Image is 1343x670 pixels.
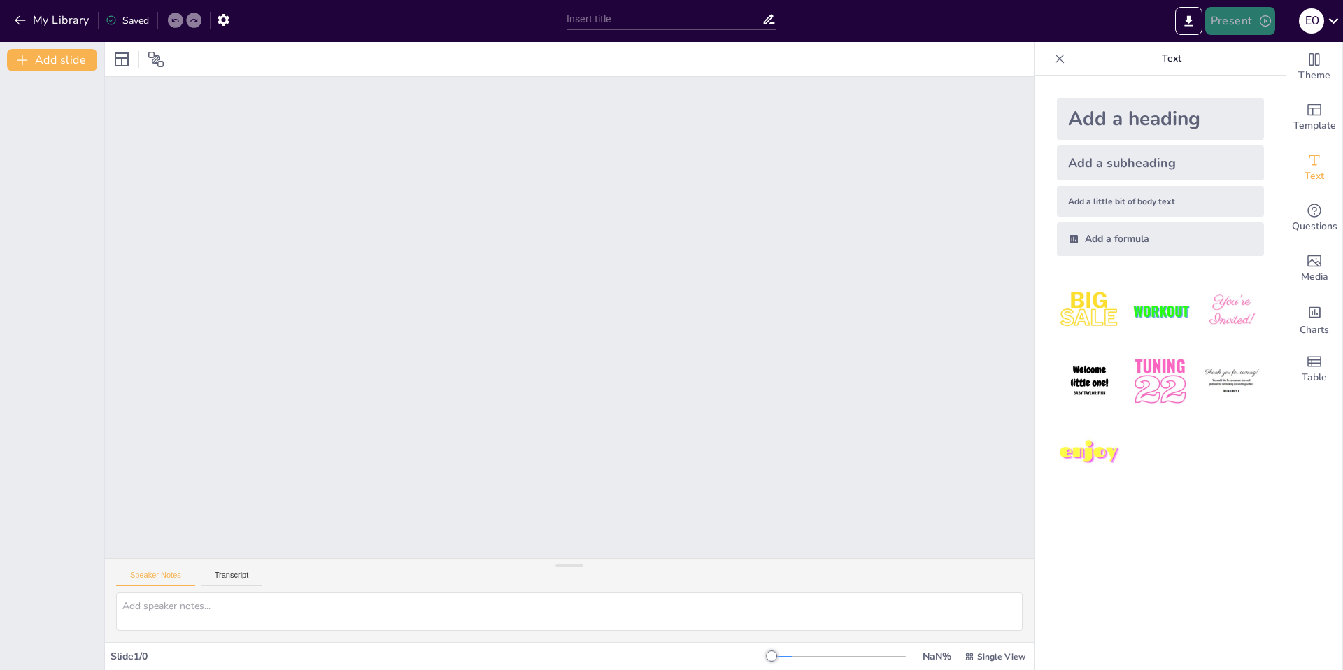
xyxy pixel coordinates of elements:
img: 4.jpeg [1057,349,1122,414]
img: 3.jpeg [1199,278,1264,343]
span: Text [1305,169,1324,184]
p: Text [1071,42,1272,76]
img: 6.jpeg [1199,349,1264,414]
div: Add images, graphics, shapes or video [1286,243,1342,294]
div: E O [1299,8,1324,34]
div: Add ready made slides [1286,92,1342,143]
div: Add charts and graphs [1286,294,1342,344]
span: Template [1293,118,1336,134]
div: Add a formula [1057,222,1264,256]
div: Add text boxes [1286,143,1342,193]
img: 1.jpeg [1057,278,1122,343]
div: Layout [111,48,133,71]
span: Theme [1298,68,1330,83]
img: 2.jpeg [1128,278,1193,343]
button: Add slide [7,49,97,71]
div: Add a table [1286,344,1342,394]
div: Get real-time input from your audience [1286,193,1342,243]
div: Add a subheading [1057,145,1264,180]
img: 5.jpeg [1128,349,1193,414]
button: Speaker Notes [116,571,195,586]
span: Table [1302,370,1327,385]
button: E O [1299,7,1324,35]
div: NaN % [920,650,953,663]
span: Single View [977,651,1025,662]
button: Export to PowerPoint [1175,7,1202,35]
div: Change the overall theme [1286,42,1342,92]
span: Media [1301,269,1328,285]
div: Add a little bit of body text [1057,186,1264,217]
button: Present [1205,7,1275,35]
div: Slide 1 / 0 [111,650,772,663]
input: Insert title [567,9,762,29]
div: Saved [106,14,149,27]
button: My Library [10,9,95,31]
img: 7.jpeg [1057,420,1122,485]
div: Add a heading [1057,98,1264,140]
span: Charts [1300,322,1329,338]
button: Transcript [201,571,263,586]
span: Questions [1292,219,1337,234]
span: Position [148,51,164,68]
